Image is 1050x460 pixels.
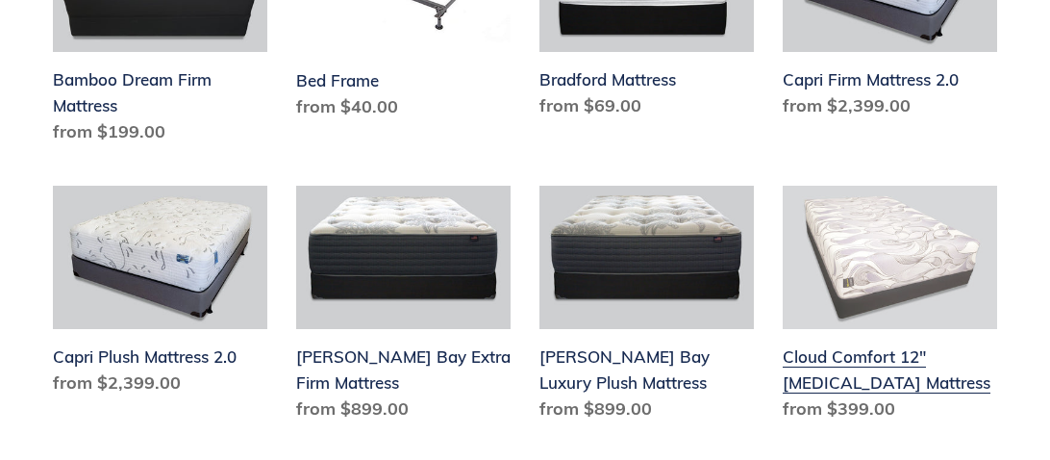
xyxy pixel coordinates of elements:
a: Cloud Comfort 12" Memory Foam Mattress [783,186,997,429]
a: Chadwick Bay Extra Firm Mattress [296,186,511,429]
a: Capri Plush Mattress 2.0 [53,186,267,403]
a: Chadwick Bay Luxury Plush Mattress [539,186,754,429]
